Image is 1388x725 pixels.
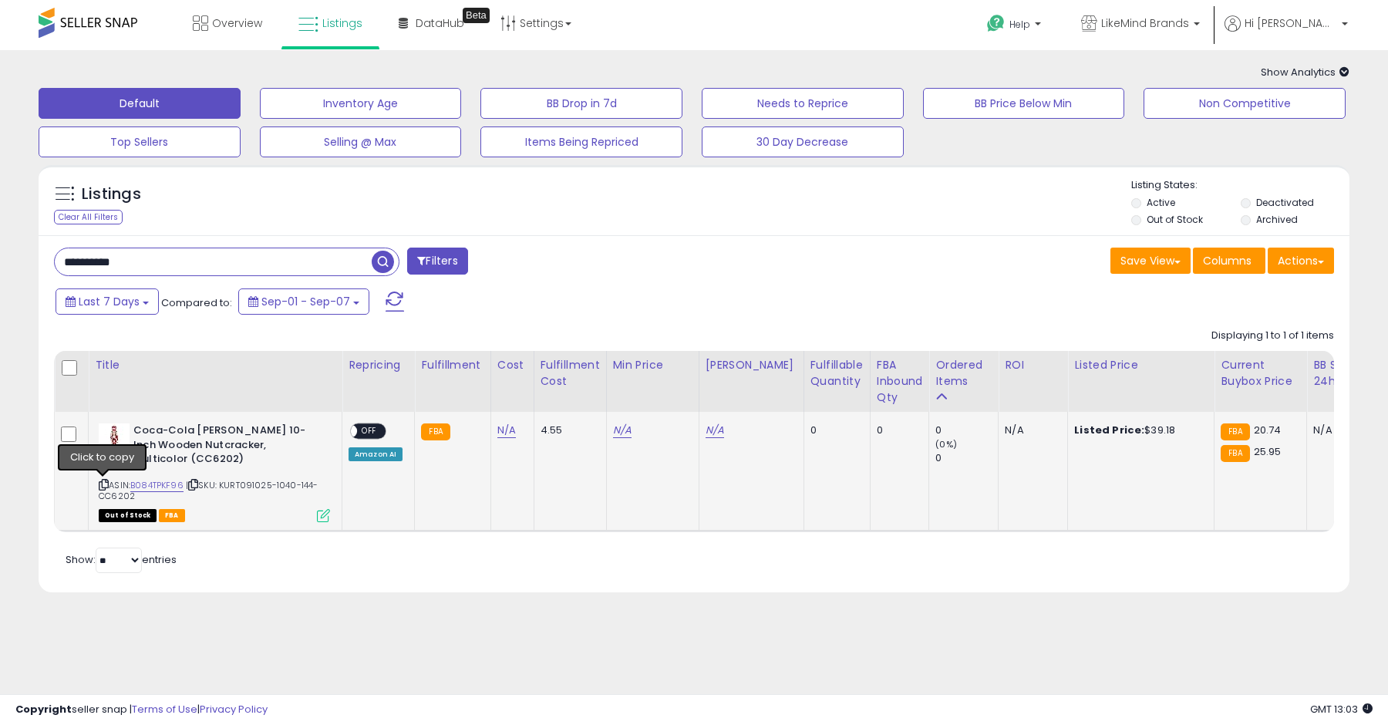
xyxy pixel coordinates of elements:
a: Help [975,2,1056,50]
small: (0%) [935,438,957,450]
div: 0 [935,423,998,437]
span: Hi [PERSON_NAME] [1245,15,1337,31]
i: Get Help [986,14,1006,33]
div: 4.55 [541,423,595,437]
button: BB Drop in 7d [480,88,682,119]
span: Listings [322,15,362,31]
div: Listed Price [1074,357,1208,373]
div: BB Share 24h. [1313,357,1369,389]
label: Deactivated [1256,196,1314,209]
button: Sep-01 - Sep-07 [238,288,369,315]
span: Show Analytics [1261,65,1349,79]
span: Help [1009,18,1030,31]
button: BB Price Below Min [923,88,1125,119]
div: Min Price [613,357,692,373]
button: Needs to Reprice [702,88,904,119]
button: Actions [1268,248,1334,274]
div: Fulfillment [421,357,483,373]
a: N/A [706,423,724,438]
div: Displaying 1 to 1 of 1 items [1211,329,1334,343]
span: | SKU: KURT091025-1040-144-CC6202 [99,479,318,502]
button: Default [39,88,241,119]
img: 41S3gliD-bL._SL40_.jpg [99,423,130,454]
div: Ordered Items [935,357,992,389]
div: Repricing [349,357,408,373]
div: Fulfillment Cost [541,357,600,389]
b: Coca-Cola [PERSON_NAME] 10-Inch Wooden Nutcracker, Multicolor (CC6202) [133,423,321,470]
div: $39.18 [1074,423,1202,437]
button: Top Sellers [39,126,241,157]
span: Columns [1203,253,1252,268]
a: N/A [497,423,516,438]
small: FBA [1221,423,1249,440]
div: Clear All Filters [54,210,123,224]
button: Non Competitive [1144,88,1346,119]
h5: Listings [82,184,141,205]
div: Title [95,357,335,373]
span: Last 7 Days [79,294,140,309]
button: Filters [407,248,467,275]
button: Save View [1110,248,1191,274]
div: Fulfillable Quantity [810,357,864,389]
span: Sep-01 - Sep-07 [261,294,350,309]
label: Archived [1256,213,1298,226]
div: Current Buybox Price [1221,357,1300,389]
button: Inventory Age [260,88,462,119]
div: 0 [810,423,858,437]
div: N/A [1005,423,1056,437]
span: All listings that are currently out of stock and unavailable for purchase on Amazon [99,509,157,522]
p: Listing States: [1131,178,1349,193]
span: FBA [159,509,185,522]
span: Compared to: [161,295,232,310]
small: FBA [1221,445,1249,462]
div: Amazon AI [349,447,403,461]
span: LikeMind Brands [1101,15,1189,31]
div: Tooltip anchor [463,8,490,23]
a: Hi [PERSON_NAME] [1225,15,1348,50]
a: N/A [613,423,632,438]
span: DataHub [416,15,464,31]
div: ASIN: [99,423,330,521]
label: Active [1147,196,1175,209]
button: Items Being Repriced [480,126,682,157]
button: Columns [1193,248,1265,274]
button: 30 Day Decrease [702,126,904,157]
span: Show: entries [66,552,177,567]
div: FBA inbound Qty [877,357,923,406]
b: Listed Price: [1074,423,1144,437]
div: Cost [497,357,527,373]
span: 25.95 [1254,444,1282,459]
div: N/A [1313,423,1364,437]
div: [PERSON_NAME] [706,357,797,373]
div: 0 [935,451,998,465]
button: Last 7 Days [56,288,159,315]
small: FBA [421,423,450,440]
button: Selling @ Max [260,126,462,157]
div: ROI [1005,357,1061,373]
span: Overview [212,15,262,31]
div: 0 [877,423,918,437]
span: OFF [357,425,382,438]
span: 20.74 [1254,423,1282,437]
a: B084TPKF96 [130,479,184,492]
label: Out of Stock [1147,213,1203,226]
